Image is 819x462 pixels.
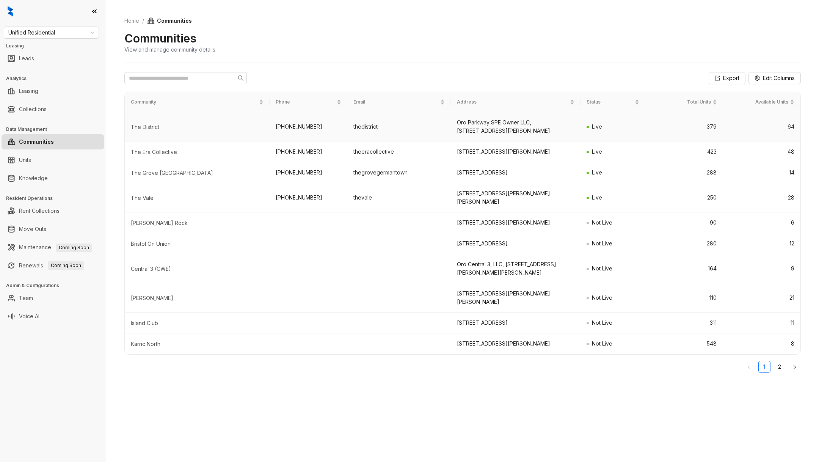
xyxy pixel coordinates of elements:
[789,361,801,373] li: Next Page
[48,261,84,270] span: Coming Soon
[592,240,612,247] span: Not Live
[592,219,612,226] span: Not Live
[131,194,264,202] div: The Vale
[6,42,106,49] h3: Leasing
[645,233,723,254] td: 280
[19,102,47,117] a: Collections
[723,333,800,354] td: 8
[451,92,580,112] th: Address
[592,294,612,301] span: Not Live
[131,123,264,131] div: The District
[19,291,33,306] a: Team
[19,203,60,218] a: Rent Collections
[2,258,104,273] li: Renewals
[774,361,785,372] a: 2
[451,141,580,162] td: [STREET_ADDRESS][PERSON_NAME]
[645,162,723,183] td: 288
[592,319,612,326] span: Not Live
[19,222,46,237] a: Move Outs
[592,123,602,130] span: Live
[19,134,54,149] a: Communities
[19,258,84,273] a: RenewalsComing Soon
[124,46,215,53] div: View and manage community details
[592,265,612,272] span: Not Live
[645,283,723,313] td: 110
[147,17,192,25] span: Communities
[2,203,104,218] li: Rent Collections
[131,219,264,227] div: Brant Rock
[347,162,451,183] td: thegrovegermantown
[592,148,602,155] span: Live
[451,254,580,283] td: Oro Central 3, LLC, [STREET_ADDRESS][PERSON_NAME][PERSON_NAME]
[131,319,264,327] div: Island Club
[131,169,264,177] div: The Grove Germantown
[451,313,580,333] td: [STREET_ADDRESS]
[2,171,104,186] li: Knowledge
[347,112,451,141] td: thedistrict
[723,254,800,283] td: 9
[2,240,104,255] li: Maintenance
[645,141,723,162] td: 423
[347,92,451,112] th: Email
[723,233,800,254] td: 12
[8,6,13,17] img: logo
[270,141,347,162] td: [PHONE_NUMBER]
[789,361,801,373] button: right
[587,99,633,106] span: Status
[270,162,347,183] td: [PHONE_NUMBER]
[592,194,602,201] span: Live
[131,340,264,348] div: Karric North
[19,171,48,186] a: Knowledge
[747,365,752,369] span: left
[715,75,720,81] span: export
[2,291,104,306] li: Team
[238,75,244,81] span: search
[353,99,439,106] span: Email
[773,361,786,373] li: 2
[2,222,104,237] li: Move Outs
[19,51,34,66] a: Leads
[645,212,723,233] td: 90
[270,112,347,141] td: [PHONE_NUMBER]
[6,195,106,202] h3: Resident Operations
[743,361,755,373] li: Previous Page
[451,233,580,254] td: [STREET_ADDRESS]
[123,17,141,25] a: Home
[124,31,196,46] h2: Communities
[451,162,580,183] td: [STREET_ADDRESS]
[645,333,723,354] td: 548
[451,283,580,313] td: [STREET_ADDRESS][PERSON_NAME][PERSON_NAME]
[723,74,739,82] span: Export
[729,99,789,106] span: Available Units
[763,74,795,82] span: Edit Columns
[651,99,711,106] span: Total Units
[581,92,645,112] th: Status
[131,294,264,302] div: Delmar
[723,313,800,333] td: 11
[131,240,264,248] div: Bristol On Union
[451,183,580,212] td: [STREET_ADDRESS][PERSON_NAME][PERSON_NAME]
[6,126,106,133] h3: Data Management
[131,265,264,273] div: Central 3 (CWE)
[758,361,770,373] li: 1
[19,83,38,99] a: Leasing
[2,51,104,66] li: Leads
[723,212,800,233] td: 6
[592,340,612,347] span: Not Live
[723,183,800,212] td: 28
[56,244,92,252] span: Coming Soon
[131,99,257,106] span: Community
[457,99,568,106] span: Address
[709,72,745,84] button: Export
[2,152,104,168] li: Units
[592,169,602,176] span: Live
[645,183,723,212] td: 250
[276,99,335,106] span: Phone
[759,361,770,372] a: 1
[142,17,144,25] li: /
[270,92,347,112] th: Phone
[131,148,264,156] div: The Era Collective
[347,183,451,212] td: thevale
[743,361,755,373] button: left
[270,183,347,212] td: [PHONE_NUMBER]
